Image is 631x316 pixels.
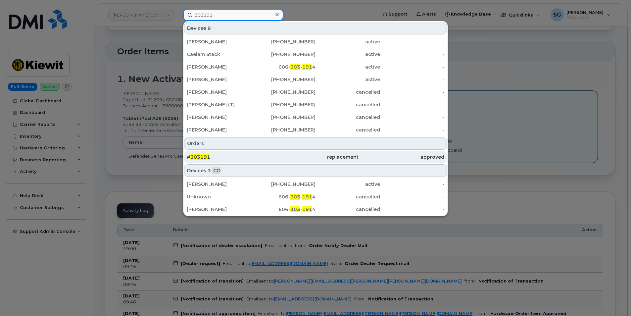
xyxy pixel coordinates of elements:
[380,206,445,213] div: -
[315,206,380,213] div: cancelled
[302,194,312,200] span: 191
[380,51,445,58] div: -
[380,64,445,70] div: -
[184,86,447,98] a: [PERSON_NAME][PHONE_NUMBER]cancelled-
[251,38,316,45] div: [PHONE_NUMBER]
[251,193,316,200] div: 606- - 4
[187,38,251,45] div: [PERSON_NAME]
[251,127,316,133] div: [PHONE_NUMBER]
[315,181,380,187] div: active
[184,36,447,48] a: [PERSON_NAME][PHONE_NUMBER]active-
[187,181,251,187] div: [PERSON_NAME]
[208,167,211,174] span: 3
[315,89,380,95] div: cancelled
[184,191,447,203] a: Unknown606-303-1914cancelled-
[251,114,316,121] div: [PHONE_NUMBER]
[315,101,380,108] div: cancelled
[212,167,220,174] span: .CO
[187,64,251,70] div: [PERSON_NAME]
[380,193,445,200] div: -
[359,154,444,160] div: approved
[315,64,380,70] div: active
[187,101,251,108] div: [PERSON_NAME] (T)
[184,99,447,111] a: [PERSON_NAME] (T)[PHONE_NUMBER]cancelled-
[184,137,447,150] div: Orders
[187,127,251,133] div: [PERSON_NAME]
[208,25,211,31] span: 8
[187,51,251,58] div: Caelam Stack
[184,111,447,123] a: [PERSON_NAME][PHONE_NUMBER]cancelled-
[184,203,447,215] a: [PERSON_NAME]606-303-1914cancelled-
[290,206,300,212] span: 303
[184,22,447,34] div: Devices
[380,89,445,95] div: -
[315,38,380,45] div: active
[184,61,447,73] a: [PERSON_NAME]606-303-1914active-
[315,114,380,121] div: cancelled
[184,74,447,85] a: [PERSON_NAME][PHONE_NUMBER]active-
[380,181,445,187] div: -
[184,178,447,190] a: [PERSON_NAME][PHONE_NUMBER]active-
[315,127,380,133] div: cancelled
[184,124,447,136] a: [PERSON_NAME][PHONE_NUMBER]cancelled-
[183,9,283,21] input: Find something...
[184,164,447,177] div: Devices
[602,287,626,311] iframe: Messenger Launcher
[315,76,380,83] div: active
[187,193,251,200] div: Unknown
[251,51,316,58] div: [PHONE_NUMBER]
[187,76,251,83] div: [PERSON_NAME]
[187,206,251,213] div: [PERSON_NAME]
[184,48,447,60] a: Caelam Stack[PHONE_NUMBER]active-
[302,64,312,70] span: 191
[290,64,300,70] span: 303
[187,114,251,121] div: [PERSON_NAME]
[251,206,316,213] div: 606- - 4
[251,76,316,83] div: [PHONE_NUMBER]
[190,154,210,160] span: 303191
[380,38,445,45] div: -
[251,101,316,108] div: [PHONE_NUMBER]
[315,193,380,200] div: cancelled
[315,51,380,58] div: active
[187,154,272,160] div: #
[272,154,358,160] div: replacement
[251,64,316,70] div: 606- - 4
[187,89,251,95] div: [PERSON_NAME]
[380,114,445,121] div: -
[380,127,445,133] div: -
[290,194,300,200] span: 303
[251,181,316,187] div: [PHONE_NUMBER]
[184,151,447,163] a: #303191replacementapproved
[380,101,445,108] div: -
[380,76,445,83] div: -
[251,89,316,95] div: [PHONE_NUMBER]
[302,206,312,212] span: 191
